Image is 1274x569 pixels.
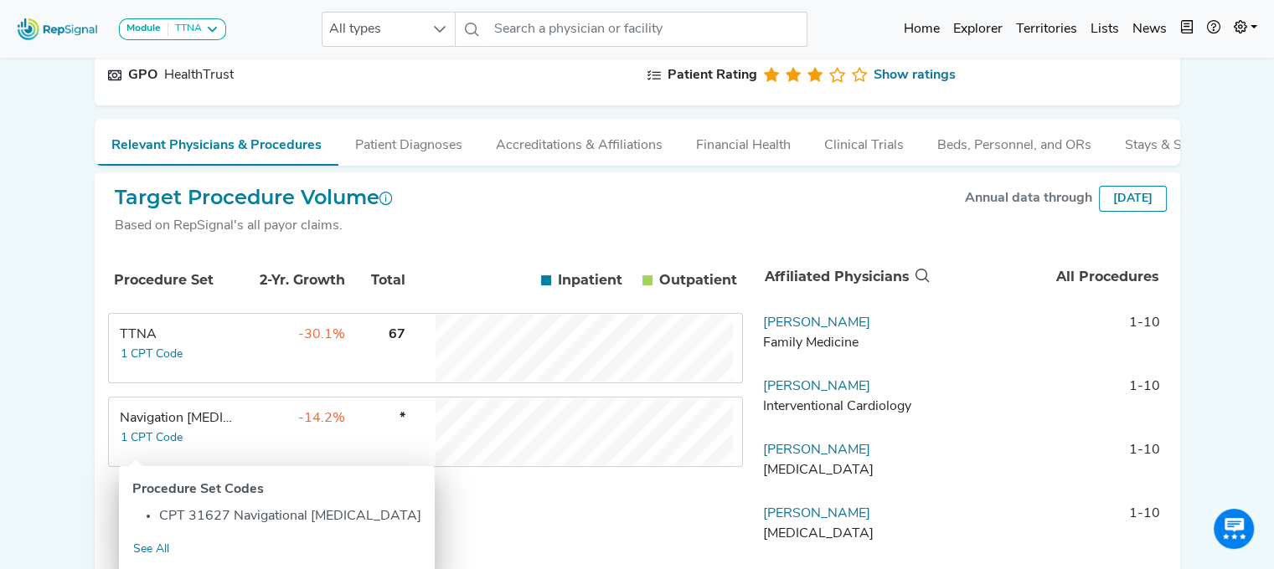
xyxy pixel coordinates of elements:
button: Financial Health [679,119,807,164]
button: 1 CPT Code [120,345,183,364]
td: 1-10 [932,313,1167,363]
a: Home [897,13,946,46]
button: ModuleTTNA [119,18,226,40]
input: Search a physician or facility [487,12,807,47]
button: Clinical Trials [807,119,921,164]
button: 1 CPT Code [120,428,183,448]
td: 1-10 [932,440,1167,490]
a: Show ratings [874,65,956,85]
div: Based on RepSignal's all payor claims. [115,216,393,236]
td: 1-10 [932,504,1167,554]
th: 2-Yr. Growth [239,252,348,309]
div: Thoracic Surgery [763,460,926,480]
a: Explorer [946,13,1009,46]
a: [PERSON_NAME] [763,380,870,393]
td: 1-10 [932,377,1167,427]
span: -30.1% [298,328,345,341]
div: Patient Rating [668,65,757,85]
button: Patient Diagnoses [338,119,479,164]
button: Intel Book [1173,13,1200,46]
th: Procedure Set [111,252,237,309]
div: TTNA [168,23,202,36]
div: Annual data through [965,188,1092,208]
a: Lists [1084,13,1126,46]
button: Stays & Services [1108,119,1240,164]
div: GPO [128,65,157,85]
span: 67 [389,328,405,341]
th: Total [349,252,408,309]
span: -14.2% [298,412,345,425]
button: Relevant Physicians & Procedures [95,119,338,166]
a: See All [132,540,170,559]
div: Navigation Bronchoscopy [120,408,235,428]
th: Affiliated Physicians [757,249,933,305]
a: News [1126,13,1173,46]
div: Interventional Cardiology [763,397,926,417]
h2: Target Procedure Volume [115,186,393,210]
div: Interventional Radiology [763,524,926,544]
div: [DATE] [1099,186,1167,212]
a: [PERSON_NAME] [763,316,870,330]
li: CPT 31627 Navigational [MEDICAL_DATA] [159,506,421,526]
span: Inpatient [558,270,622,290]
div: TTNA [120,325,235,345]
button: Accreditations & Affiliations [479,119,679,164]
a: [PERSON_NAME] [763,443,870,457]
div: Procedure Set Codes [132,479,421,500]
strong: Module [126,23,161,33]
span: Outpatient [659,270,737,290]
th: All Procedures [933,249,1166,305]
div: HealthTrust [164,65,234,85]
span: All types [322,13,423,46]
a: [PERSON_NAME] [763,507,870,520]
a: Territories [1009,13,1084,46]
div: Family Medicine [763,333,926,353]
button: Beds, Personnel, and ORs [921,119,1108,164]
